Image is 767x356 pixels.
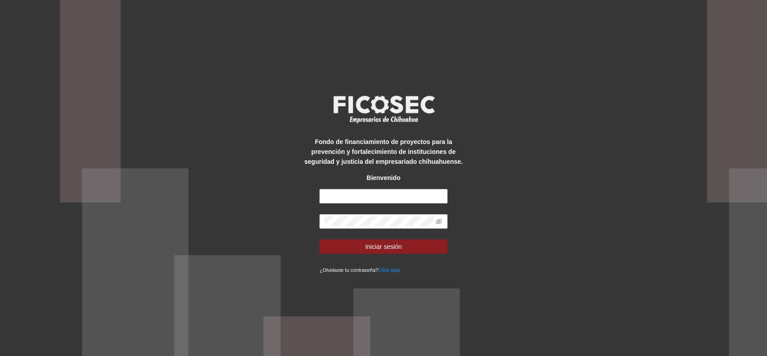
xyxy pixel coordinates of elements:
span: eye-invisible [436,218,442,225]
a: Click aqui [378,267,400,273]
button: Iniciar sesión [319,239,448,254]
strong: Bienvenido [367,174,400,181]
strong: Fondo de financiamiento de proyectos para la prevención y fortalecimiento de instituciones de seg... [304,138,462,165]
img: logo [328,93,440,126]
span: Iniciar sesión [365,242,402,252]
small: ¿Olvidaste tu contraseña? [319,267,400,273]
